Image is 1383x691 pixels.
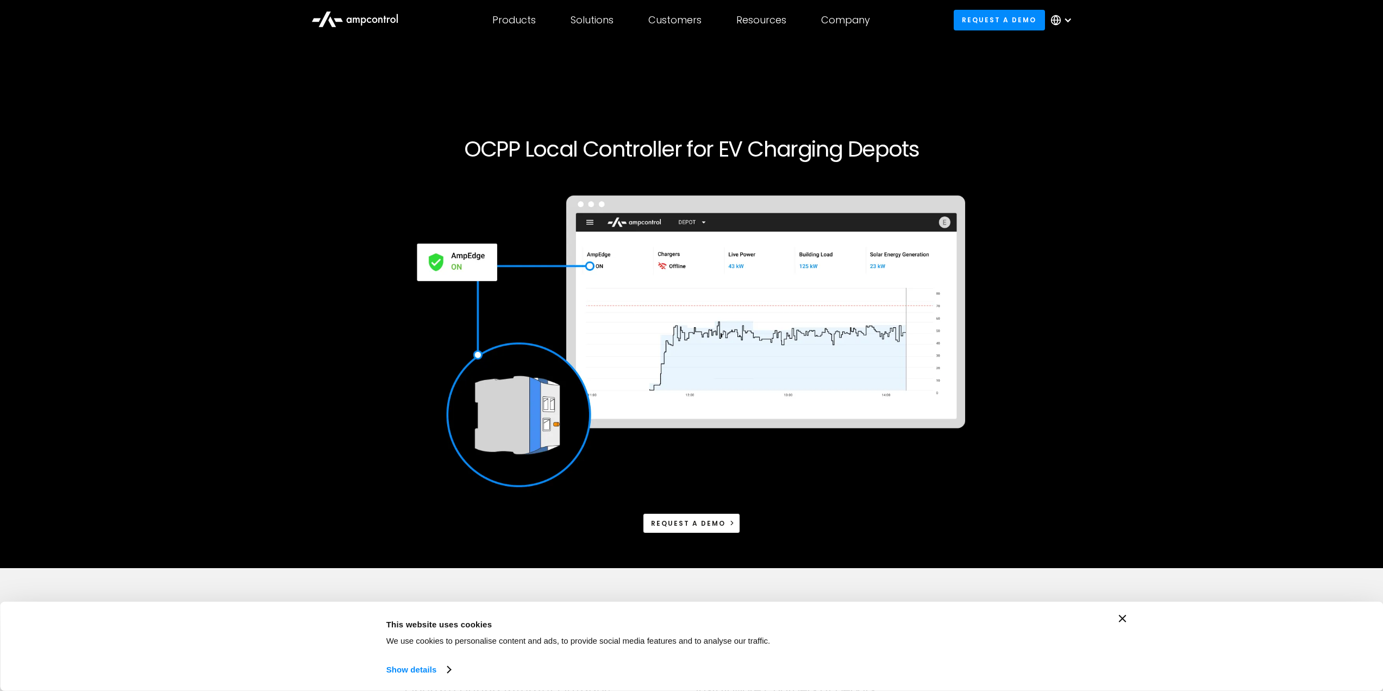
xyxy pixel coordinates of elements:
div: Resources [736,14,786,26]
div: Request a demo [651,519,725,528]
a: Show details [386,662,450,678]
button: Close banner [1119,615,1127,622]
h1: OCPP Local Controller for EV Charging Depots [361,136,1022,162]
a: Request a demo [643,513,741,533]
div: Company [821,14,870,26]
div: Customers [648,14,702,26]
img: AmpEdge an OCPP local controller for on-site ev charging depots [411,188,973,495]
div: This website uses cookies [386,618,919,631]
a: Request a demo [954,10,1045,30]
div: Solutions [571,14,614,26]
div: Products [492,14,536,26]
button: Okay [943,615,1099,646]
span: We use cookies to personalise content and ads, to provide social media features and to analyse ou... [386,636,771,645]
